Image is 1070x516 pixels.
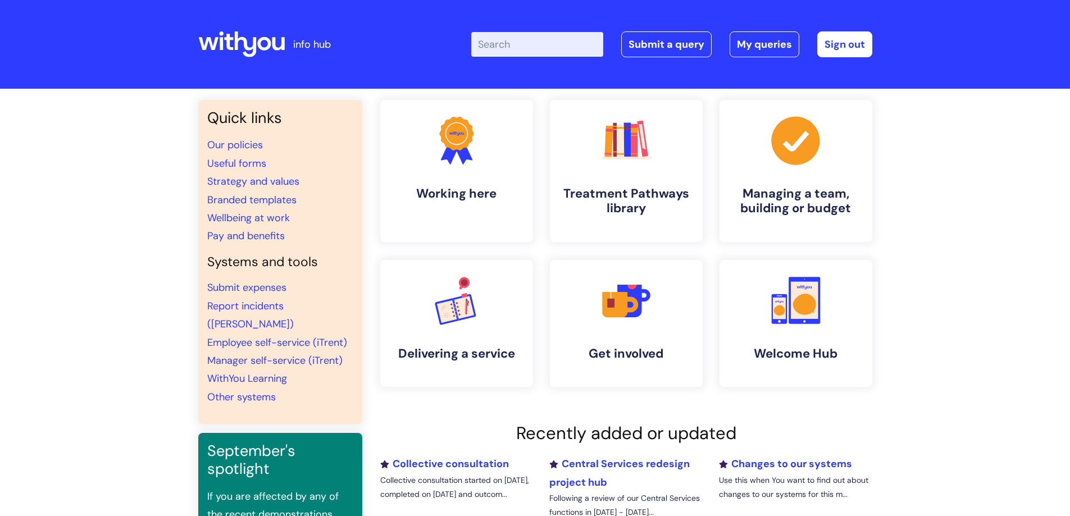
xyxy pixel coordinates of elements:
[728,346,863,361] h4: Welcome Hub
[207,354,343,367] a: Manager self-service (iTrent)
[389,346,524,361] h4: Delivering a service
[207,336,347,349] a: Employee self-service (iTrent)
[621,31,712,57] a: Submit a query
[720,260,872,387] a: Welcome Hub
[471,31,872,57] div: | -
[380,457,509,471] a: Collective consultation
[380,473,533,501] p: Collective consultation started on [DATE], completed on [DATE] and outcom...
[730,31,799,57] a: My queries
[550,260,703,387] a: Get involved
[720,100,872,242] a: Managing a team, building or budget
[207,211,290,225] a: Wellbeing at work
[207,193,297,207] a: Branded templates
[207,390,276,404] a: Other systems
[380,100,533,242] a: Working here
[728,186,863,216] h4: Managing a team, building or budget
[207,229,285,243] a: Pay and benefits
[559,346,694,361] h4: Get involved
[389,186,524,201] h4: Working here
[719,473,872,501] p: Use this when You want to find out about changes to our systems for this m...
[550,100,703,242] a: Treatment Pathways library
[207,442,353,478] h3: September's spotlight
[207,299,294,331] a: Report incidents ([PERSON_NAME])
[207,372,287,385] a: WithYou Learning
[207,254,353,270] h4: Systems and tools
[293,35,331,53] p: info hub
[559,186,694,216] h4: Treatment Pathways library
[380,423,872,444] h2: Recently added or updated
[207,157,266,170] a: Useful forms
[207,138,263,152] a: Our policies
[817,31,872,57] a: Sign out
[380,260,533,387] a: Delivering a service
[719,457,852,471] a: Changes to our systems
[207,109,353,127] h3: Quick links
[471,32,603,57] input: Search
[207,175,299,188] a: Strategy and values
[207,281,286,294] a: Submit expenses
[549,457,690,488] a: Central Services redesign project hub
